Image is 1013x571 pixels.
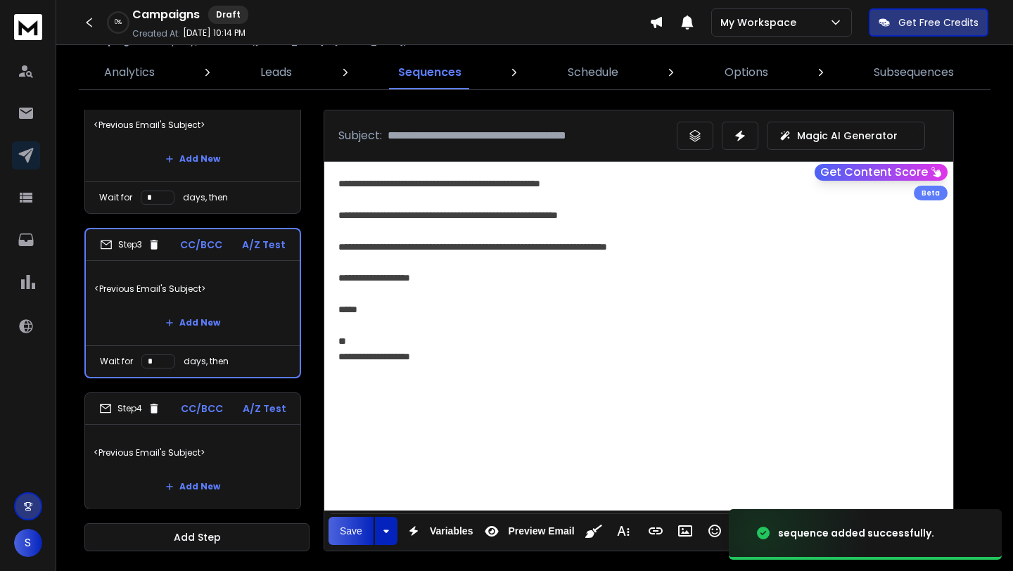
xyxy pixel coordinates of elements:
img: logo [14,14,42,40]
div: sequence added successfully. [778,526,934,540]
button: More Text [610,517,637,545]
a: Schedule [559,56,627,89]
div: Step 3 [100,238,160,251]
a: Subsequences [865,56,962,89]
p: Magic AI Generator [797,129,898,143]
p: <Previous Email's Subject> [94,269,291,309]
p: Analytics [104,64,155,81]
p: Leads [260,64,292,81]
button: Emoticons [701,517,728,545]
p: Wait for [100,356,133,367]
div: Step 4 [99,402,160,415]
button: S [14,529,42,557]
button: Add New [154,473,231,501]
p: CC/BCC [180,238,222,252]
button: Get Free Credits [869,8,988,37]
p: Created At: [132,28,180,39]
a: Options [716,56,777,89]
div: Beta [914,186,948,200]
button: Clean HTML [580,517,607,545]
button: Insert Image (⌘P) [672,517,699,545]
span: Variables [427,525,476,537]
button: Get Content Score [815,164,948,181]
p: Sequences [398,64,461,81]
p: Schedule [568,64,618,81]
button: Variables [400,517,476,545]
p: Get Free Credits [898,15,979,30]
a: Sequences [390,56,470,89]
span: Preview Email [505,525,577,537]
p: <Previous Email's Subject> [94,433,292,473]
p: My Workspace [720,15,802,30]
button: Magic AI Generator [767,122,925,150]
p: Subsequences [874,64,954,81]
button: Save [329,517,374,545]
p: A/Z Test [242,238,286,252]
li: Step2CC/BCCA/Z Test<Previous Email's Subject>Add NewWait fordays, then [84,65,301,214]
button: Insert Link (⌘K) [642,517,669,545]
li: Step4CC/BCCA/Z Test<Previous Email's Subject>Add New [84,392,301,510]
li: Step3CC/BCCA/Z Test<Previous Email's Subject>Add NewWait fordays, then [84,228,301,378]
p: days, then [183,192,228,203]
button: Preview Email [478,517,577,545]
p: [DATE] 10:14 PM [183,27,246,39]
h1: Campaigns [132,6,200,23]
p: Subject: [338,127,382,144]
p: Options [725,64,768,81]
a: Analytics [96,56,163,89]
p: Wait for [99,192,132,203]
a: Leads [252,56,300,89]
button: Add New [154,309,231,337]
div: Draft [208,6,248,24]
p: A/Z Test [243,402,286,416]
p: CC/BCC [181,402,223,416]
p: <Previous Email's Subject> [94,105,292,145]
button: Add Step [84,523,310,551]
p: 0 % [115,18,122,27]
button: Add New [154,145,231,173]
p: days, then [184,356,229,367]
